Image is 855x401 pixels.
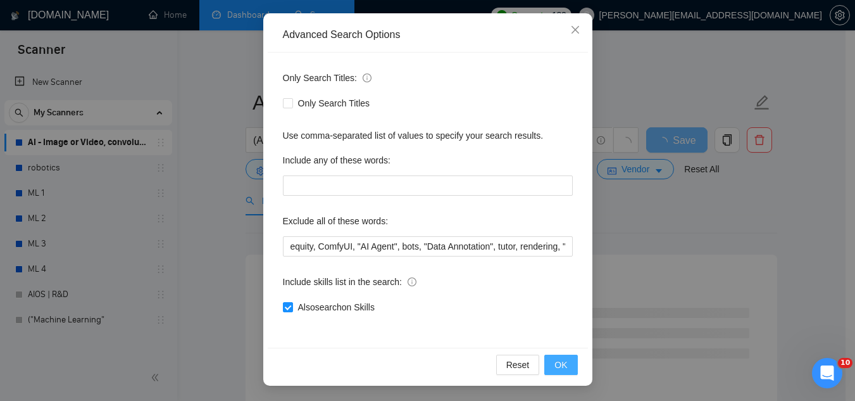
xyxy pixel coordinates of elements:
[558,13,592,48] button: Close
[812,358,842,388] iframe: Intercom live chat
[554,358,567,372] span: OK
[283,71,371,85] span: Only Search Titles:
[293,96,375,110] span: Only Search Titles
[496,355,540,375] button: Reset
[363,73,371,82] span: info-circle
[283,28,573,42] div: Advanced Search Options
[506,358,530,372] span: Reset
[838,358,852,368] span: 10
[283,129,573,143] div: Use comma-separated list of values to specify your search results.
[293,300,380,314] span: Also search on Skills
[570,25,580,35] span: close
[283,275,416,289] span: Include skills list in the search:
[283,211,389,231] label: Exclude all of these words:
[544,355,577,375] button: OK
[283,150,390,170] label: Include any of these words:
[408,277,416,286] span: info-circle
